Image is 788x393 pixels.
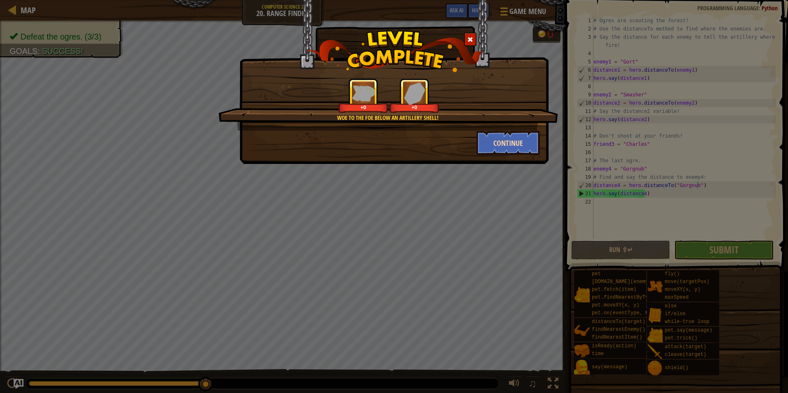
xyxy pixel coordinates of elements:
[352,85,375,101] img: reward_icon_xp.png
[404,82,425,105] img: reward_icon_gems.png
[258,114,518,122] div: Woe to the foe below an artillery shell!
[306,30,483,72] img: level_complete.png
[340,104,387,110] div: +0
[391,104,438,110] div: +0
[476,131,540,155] button: Continue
